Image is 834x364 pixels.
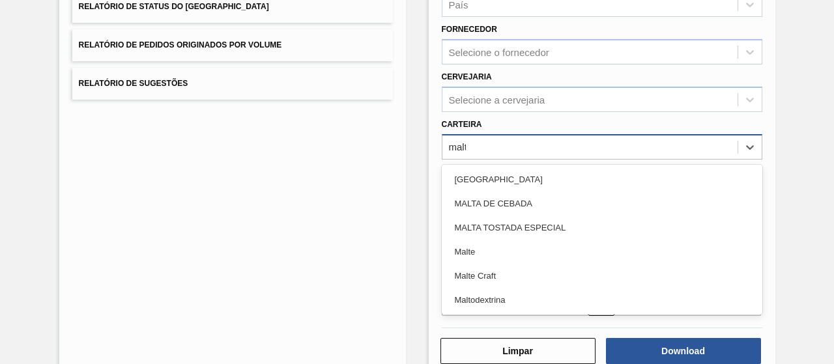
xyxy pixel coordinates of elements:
[442,120,482,129] label: Carteira
[449,47,549,58] div: Selecione o fornecedor
[72,68,393,100] button: Relatório de Sugestões
[606,338,761,364] button: Download
[442,25,497,34] label: Fornecedor
[442,288,762,312] div: Maltodextrina
[79,2,269,11] span: Relatório de Status do [GEOGRAPHIC_DATA]
[442,264,762,288] div: Malte Craft
[442,240,762,264] div: Malte
[440,338,596,364] button: Limpar
[79,40,282,49] span: Relatório de Pedidos Originados por Volume
[442,167,762,191] div: [GEOGRAPHIC_DATA]
[449,94,545,105] div: Selecione a cervejaria
[442,72,492,81] label: Cervejaria
[442,216,762,240] div: MALTA TOSTADA ESPECIAL
[72,29,393,61] button: Relatório de Pedidos Originados por Volume
[79,79,188,88] span: Relatório de Sugestões
[442,191,762,216] div: MALTA DE CEBADA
